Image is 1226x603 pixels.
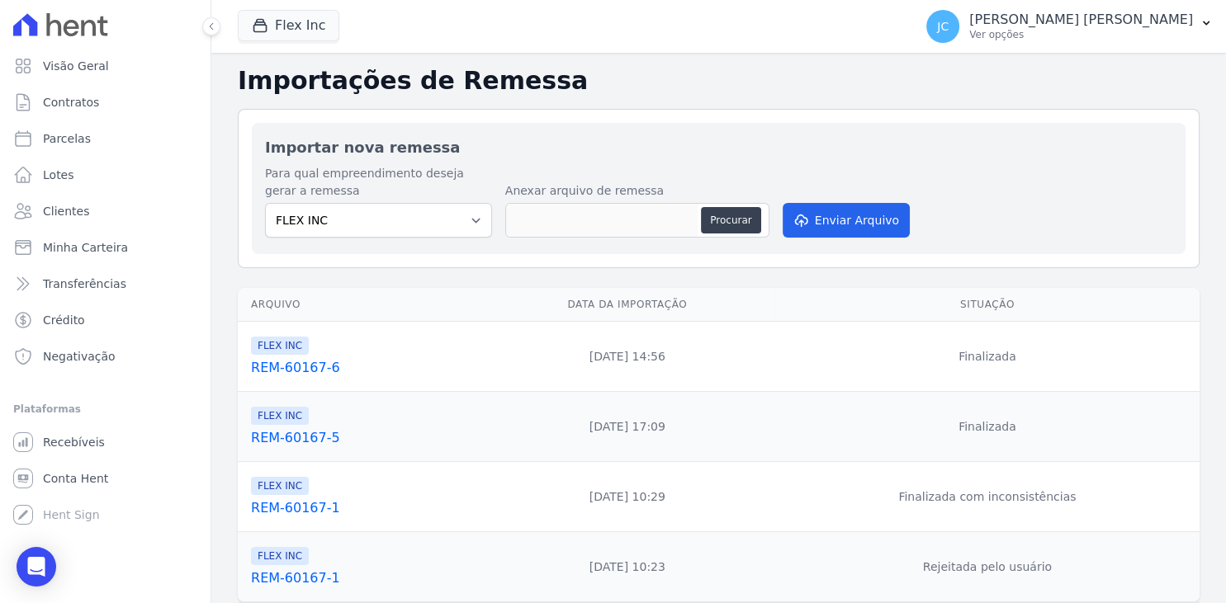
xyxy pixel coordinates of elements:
[43,167,74,183] span: Lotes
[265,136,1172,158] h2: Importar nova remessa
[43,203,89,219] span: Clientes
[7,231,204,264] a: Minha Carteira
[251,568,473,588] a: REM-60167-1
[43,312,85,328] span: Crédito
[7,86,204,119] a: Contratos
[238,66,1200,96] h2: Importações de Remessa
[7,267,204,300] a: Transferências
[480,288,775,322] th: Data da Importação
[937,21,949,32] span: JC
[775,392,1200,462] td: Finalizada
[251,407,309,425] span: FLEX INC
[43,58,109,74] span: Visão Geral
[7,49,204,82] a: Visão Geral
[775,322,1200,392] td: Finalizada
[13,399,197,419] div: Plataformas
[43,276,126,292] span: Transferências
[7,122,204,155] a: Parcelas
[505,182,769,200] label: Anexar arquivo de remessa
[7,158,204,191] a: Lotes
[251,358,473,378] a: REM-60167-6
[43,348,116,365] span: Negativação
[969,12,1193,28] p: [PERSON_NAME] [PERSON_NAME]
[43,239,128,256] span: Minha Carteira
[969,28,1193,41] p: Ver opções
[251,498,473,518] a: REM-60167-1
[7,195,204,228] a: Clientes
[775,532,1200,602] td: Rejeitada pelo usuário
[238,10,339,41] button: Flex Inc
[17,547,56,587] div: Open Intercom Messenger
[43,434,105,450] span: Recebíveis
[7,304,204,337] a: Crédito
[775,288,1200,322] th: Situação
[238,288,480,322] th: Arquivo
[783,203,910,238] button: Enviar Arquivo
[43,470,108,487] span: Conta Hent
[7,462,204,495] a: Conta Hent
[265,165,492,200] label: Para qual empreendimento deseja gerar a remessa
[7,340,204,373] a: Negativação
[480,392,775,462] td: [DATE] 17:09
[480,322,775,392] td: [DATE] 14:56
[480,532,775,602] td: [DATE] 10:23
[251,547,309,565] span: FLEX INC
[775,462,1200,532] td: Finalizada com inconsistências
[701,207,760,233] button: Procurar
[7,426,204,459] a: Recebíveis
[251,477,309,495] span: FLEX INC
[251,428,473,448] a: REM-60167-5
[913,3,1226,49] button: JC [PERSON_NAME] [PERSON_NAME] Ver opções
[480,462,775,532] td: [DATE] 10:29
[43,94,99,111] span: Contratos
[251,337,309,355] span: FLEX INC
[43,130,91,147] span: Parcelas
